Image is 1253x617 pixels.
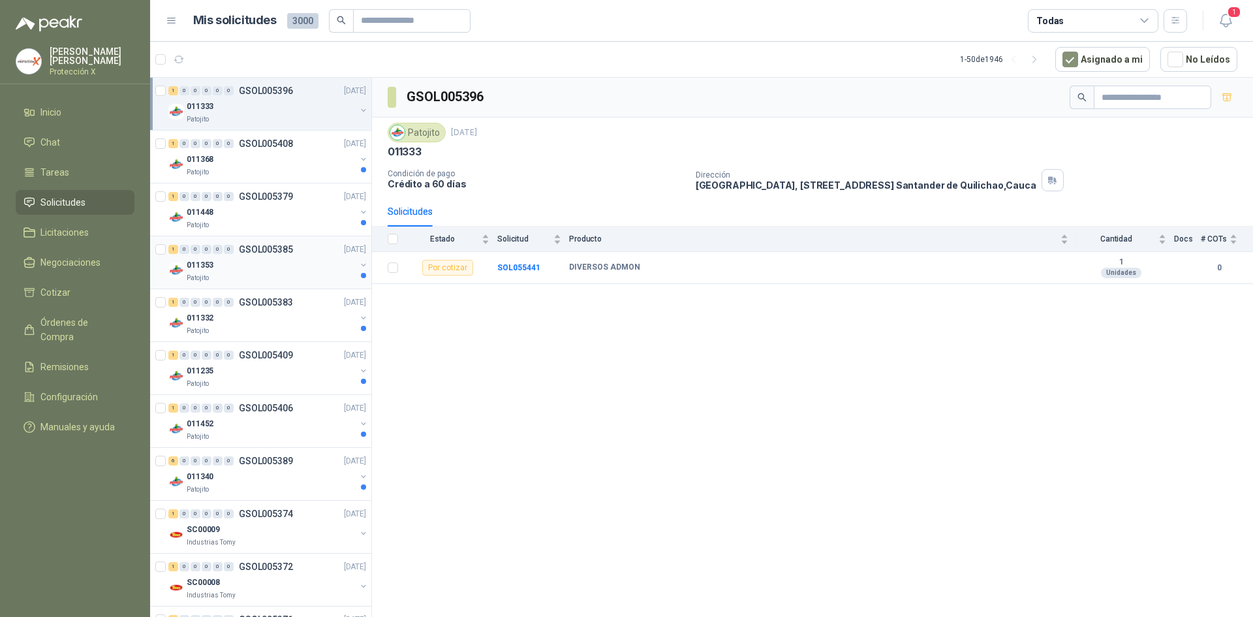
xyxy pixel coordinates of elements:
[40,105,61,119] span: Inicio
[202,351,211,360] div: 0
[168,262,184,278] img: Company Logo
[213,456,223,466] div: 0
[1214,9,1237,33] button: 1
[187,577,220,589] p: SC00008
[224,86,234,95] div: 0
[16,415,134,439] a: Manuales y ayuda
[202,403,211,413] div: 0
[224,298,234,307] div: 0
[213,86,223,95] div: 0
[1101,268,1141,278] div: Unidades
[168,83,369,125] a: 1 0 0 0 0 0 GSOL005396[DATE] Company Logo011333Patojito
[1227,6,1241,18] span: 1
[388,204,433,219] div: Solicitudes
[40,315,122,344] span: Órdenes de Compra
[191,245,200,254] div: 0
[239,139,293,148] p: GSOL005408
[224,139,234,148] div: 0
[344,244,366,256] p: [DATE]
[569,262,640,273] b: DIVERSOS ADMON
[344,455,366,467] p: [DATE]
[179,298,189,307] div: 0
[191,139,200,148] div: 0
[187,220,209,230] p: Patojito
[1076,257,1166,268] b: 1
[388,145,422,159] p: 011333
[16,130,134,155] a: Chat
[50,68,134,76] p: Protección X
[213,562,223,571] div: 0
[239,509,293,518] p: GSOL005374
[193,11,277,30] h1: Mis solicitudes
[168,562,178,571] div: 1
[179,351,189,360] div: 0
[187,206,213,219] p: 011448
[187,471,213,483] p: 011340
[187,114,209,125] p: Patojito
[497,263,540,272] a: SOL055441
[187,312,213,324] p: 011332
[16,190,134,215] a: Solicitudes
[696,180,1036,191] p: [GEOGRAPHIC_DATA], [STREET_ADDRESS] Santander de Quilichao , Cauca
[344,561,366,573] p: [DATE]
[179,562,189,571] div: 0
[16,310,134,349] a: Órdenes de Compra
[168,86,178,95] div: 1
[191,456,200,466] div: 0
[16,160,134,185] a: Tareas
[168,139,178,148] div: 1
[1201,234,1227,244] span: # COTs
[1160,47,1237,72] button: No Leídos
[179,509,189,518] div: 0
[191,298,200,307] div: 0
[224,403,234,413] div: 0
[16,49,41,74] img: Company Logo
[239,192,293,201] p: GSOL005379
[344,508,366,520] p: [DATE]
[40,225,89,240] span: Licitaciones
[407,87,486,107] h3: GSOL005396
[168,368,184,384] img: Company Logo
[239,351,293,360] p: GSOL005409
[191,562,200,571] div: 0
[406,234,479,244] span: Estado
[224,562,234,571] div: 0
[213,403,223,413] div: 0
[406,227,497,252] th: Estado
[168,559,369,601] a: 1 0 0 0 0 0 GSOL005372[DATE] Company LogoSC00008Industrias Tomy
[16,100,134,125] a: Inicio
[168,315,184,331] img: Company Logo
[1036,14,1064,28] div: Todas
[191,192,200,201] div: 0
[202,192,211,201] div: 0
[1201,262,1237,274] b: 0
[187,167,209,178] p: Patojito
[344,349,366,362] p: [DATE]
[40,195,85,210] span: Solicitudes
[1201,227,1253,252] th: # COTs
[168,351,178,360] div: 1
[179,245,189,254] div: 0
[202,562,211,571] div: 0
[179,192,189,201] div: 0
[187,537,236,548] p: Industrias Tomy
[187,524,220,536] p: SC00009
[239,86,293,95] p: GSOL005396
[224,456,234,466] div: 0
[1076,234,1156,244] span: Cantidad
[40,360,89,374] span: Remisiones
[168,527,184,543] img: Company Logo
[40,420,115,434] span: Manuales y ayuda
[960,49,1045,70] div: 1 - 50 de 1946
[191,403,200,413] div: 0
[40,165,69,180] span: Tareas
[213,245,223,254] div: 0
[16,280,134,305] a: Cotizar
[16,220,134,245] a: Licitaciones
[202,456,211,466] div: 0
[497,227,569,252] th: Solicitud
[168,421,184,437] img: Company Logo
[1055,47,1150,72] button: Asignado a mi
[344,402,366,415] p: [DATE]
